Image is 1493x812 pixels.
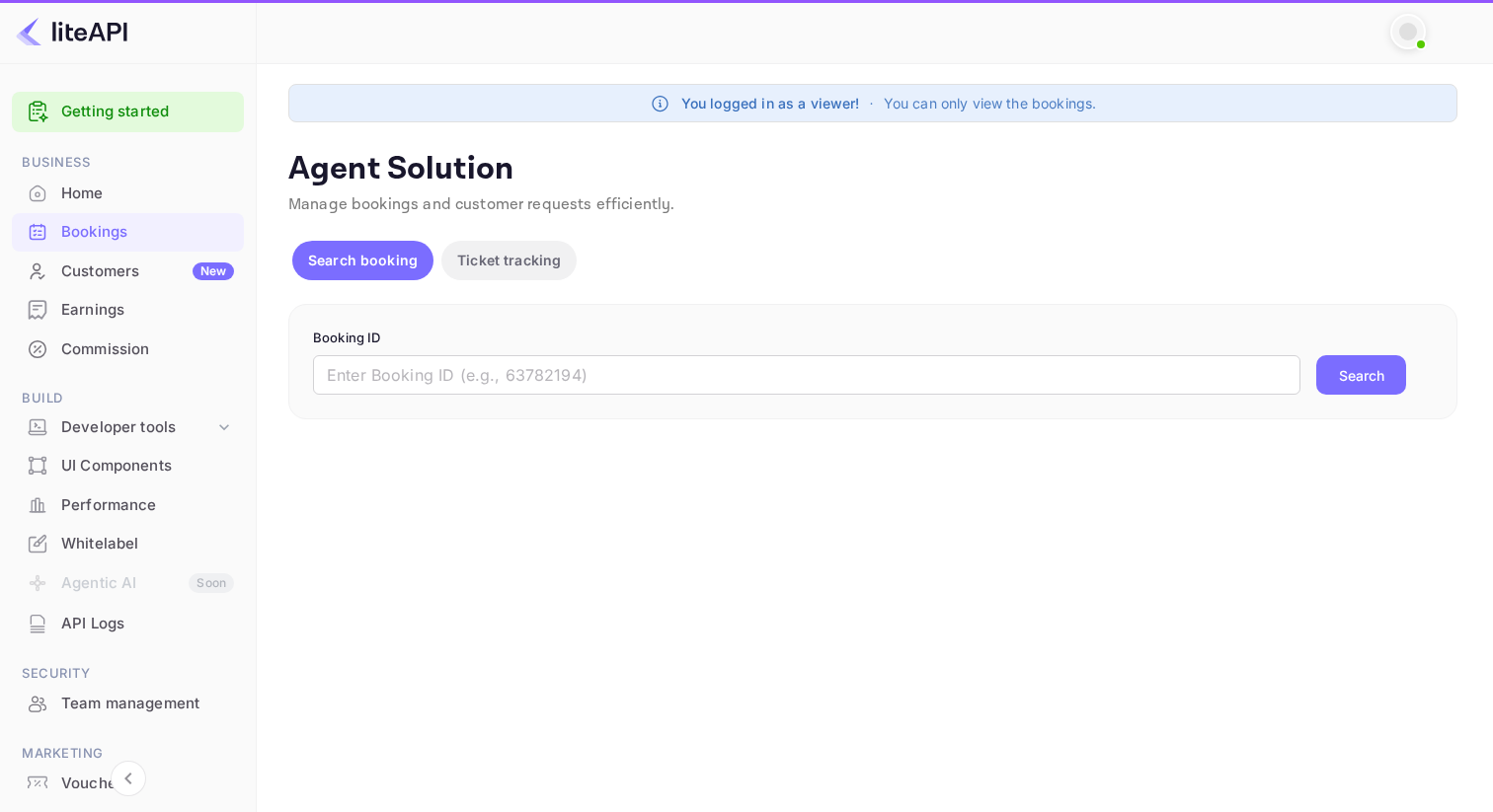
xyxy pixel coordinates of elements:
a: Home [12,175,244,211]
img: LiteAPI logo [16,16,127,47]
a: Whitelabel [12,525,244,561]
div: Commission [12,331,244,369]
div: Getting started [12,92,244,132]
a: Vouchers [12,765,244,801]
div: You logged in as a viewer! [681,93,860,113]
div: Whitelabel [61,533,234,555]
div: Bookings [61,221,234,244]
input: Enter Booking ID (e.g., 63782194) [313,355,1300,395]
div: Bookings [12,213,244,252]
div: You can only view the bookings. [884,93,1097,113]
a: Getting started [61,101,234,123]
div: Customers [61,260,234,283]
button: Search [1316,355,1406,395]
div: API Logs [61,613,234,635]
div: Performance [12,486,244,525]
div: Earnings [12,291,244,330]
div: Team management [61,693,234,715]
span: Manage bookings and customer requests efficiently. [288,194,675,215]
div: Home [12,175,244,213]
p: Search booking [308,250,418,270]
a: CustomersNew [12,253,244,289]
div: Team management [12,685,244,723]
div: Developer tools [12,410,244,445]
a: Commission [12,331,244,367]
div: CustomersNew [12,253,244,291]
div: Developer tools [61,416,214,439]
span: Build [12,388,244,409]
div: Commission [61,338,234,361]
div: API Logs [12,605,244,643]
button: Collapse navigation [111,761,146,796]
a: Team management [12,685,244,721]
span: Marketing [12,743,244,765]
a: Earnings [12,291,244,328]
span: Business [12,152,244,174]
a: UI Components [12,447,244,483]
div: Performance [61,494,234,517]
span: Security [12,663,244,685]
div: New [193,262,234,280]
a: Performance [12,486,244,523]
div: Vouchers [12,765,244,803]
p: Booking ID [313,329,1433,348]
div: ∙ [868,93,876,113]
div: Earnings [61,299,234,322]
div: Vouchers [61,773,234,795]
div: UI Components [61,455,234,478]
a: API Logs [12,605,244,641]
p: Agent Solution [288,150,1457,189]
div: UI Components [12,447,244,485]
a: Bookings [12,213,244,250]
div: Home [61,183,234,205]
p: Ticket tracking [457,250,561,270]
div: Whitelabel [12,525,244,563]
